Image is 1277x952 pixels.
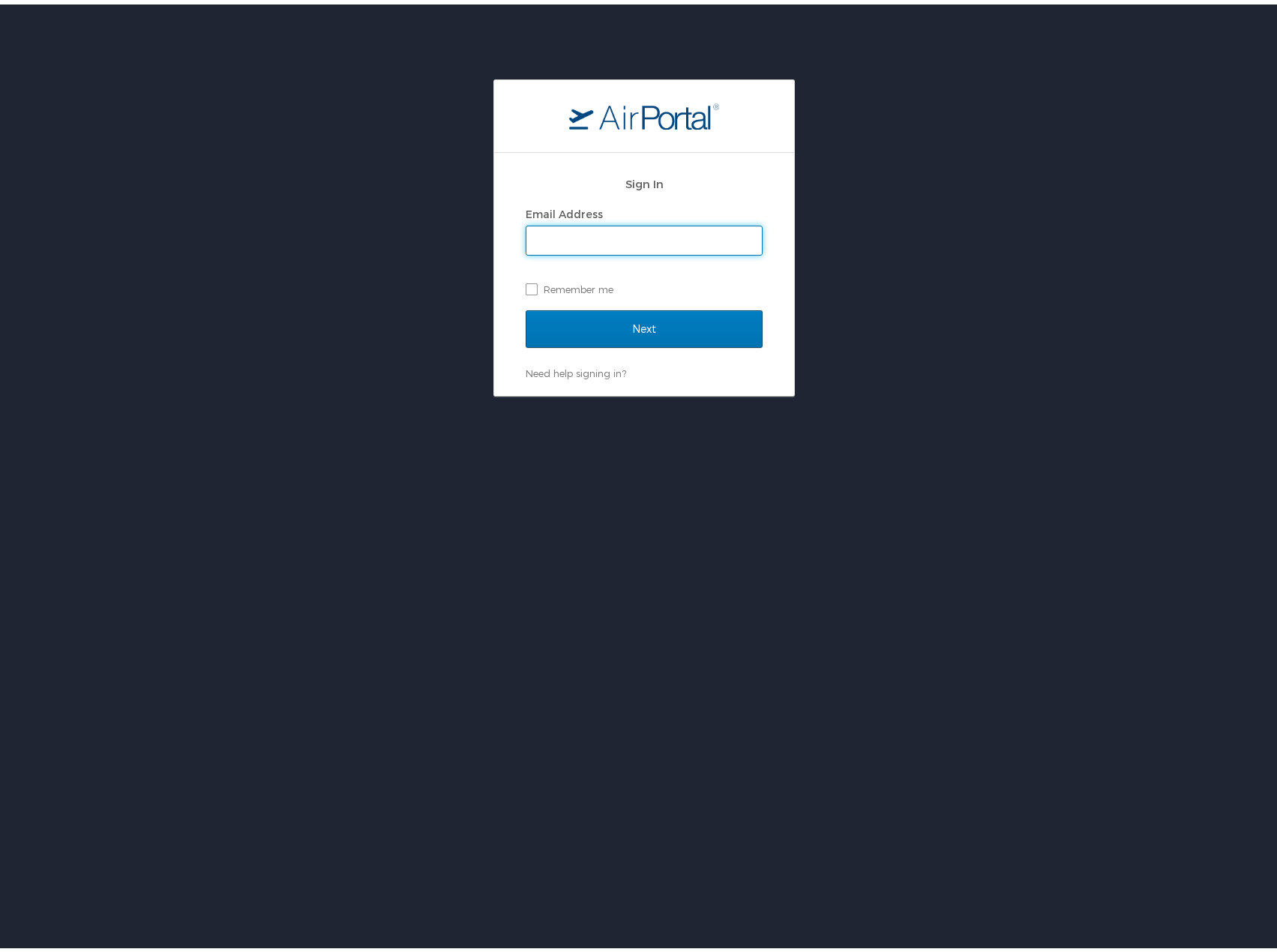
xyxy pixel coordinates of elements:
label: Email Address [526,203,603,216]
a: Need help signing in? [526,363,626,375]
input: Next [526,306,763,343]
label: Remember me [526,274,763,296]
h2: Sign In [526,171,763,188]
img: logo [569,98,719,125]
